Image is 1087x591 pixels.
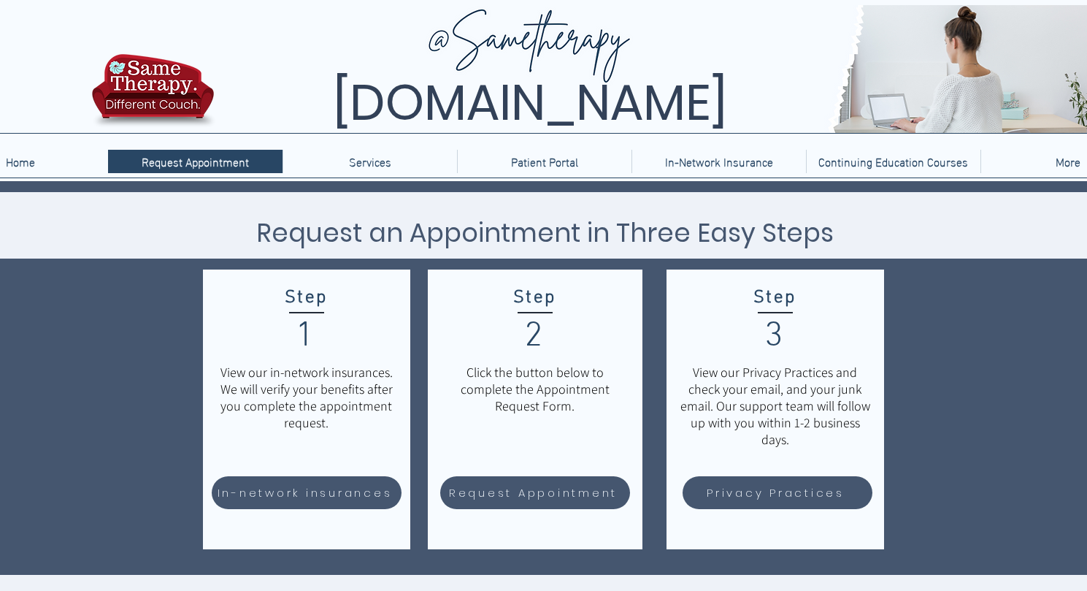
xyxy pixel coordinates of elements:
span: Privacy Practices [707,484,845,501]
p: Continuing Education Courses [811,150,975,173]
a: Request Appointment [108,150,283,173]
p: Patient Portal [504,150,585,173]
a: Privacy Practices [683,476,872,509]
div: Services [283,150,457,173]
p: View our Privacy Practices and check your email, and your junk email. Our support team will follo... [678,364,872,448]
span: In-network insurances [218,484,393,501]
p: View our in-network insurances. We will verify your benefits after you complete the appointment r... [214,364,399,431]
span: 3 [764,316,785,358]
a: Patient Portal [457,150,631,173]
a: In-network insurances [212,476,402,509]
a: Continuing Education Courses [806,150,980,173]
a: Request Appointment [440,476,630,509]
p: Click the button below to complete the Appointment Request Form. [442,364,628,414]
span: [DOMAIN_NAME] [333,68,727,137]
img: TBH.US [88,52,218,138]
span: 2 [524,316,545,358]
a: In-Network Insurance [631,150,806,173]
p: Request Appointment [134,150,256,173]
span: Step [285,287,328,309]
span: Request Appointment [449,484,618,501]
span: 1 [296,316,316,358]
p: In-Network Insurance [658,150,780,173]
h3: Request an Appointment in Three Easy Steps [186,213,904,252]
p: Services [342,150,399,173]
span: Step [753,287,796,309]
span: Step [513,287,556,309]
